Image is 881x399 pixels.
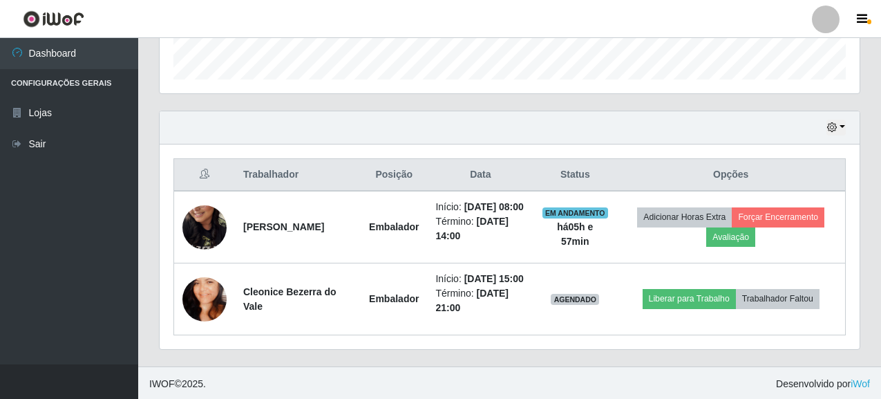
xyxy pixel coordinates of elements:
[427,159,533,192] th: Data
[776,377,870,391] span: Desenvolvido por
[464,273,524,284] time: [DATE] 15:00
[637,207,732,227] button: Adicionar Horas Extra
[149,378,175,389] span: IWOF
[243,221,324,232] strong: [PERSON_NAME]
[706,228,755,247] button: Avaliação
[551,294,599,305] span: AGENDADO
[182,260,227,339] img: 1620185251285.jpeg
[369,221,419,232] strong: Embalador
[851,378,870,389] a: iWof
[149,377,206,391] span: © 2025 .
[369,293,419,304] strong: Embalador
[533,159,616,192] th: Status
[557,221,593,247] strong: há 05 h e 57 min
[435,286,525,315] li: Término:
[643,289,736,308] button: Liberar para Trabalho
[464,201,524,212] time: [DATE] 08:00
[435,214,525,243] li: Término:
[732,207,824,227] button: Forçar Encerramento
[235,159,361,192] th: Trabalhador
[182,188,227,267] img: 1753798863489.jpeg
[616,159,845,192] th: Opções
[736,289,820,308] button: Trabalhador Faltou
[361,159,427,192] th: Posição
[23,10,84,28] img: CoreUI Logo
[542,207,608,219] span: EM ANDAMENTO
[435,200,525,214] li: Início:
[435,272,525,286] li: Início:
[243,286,337,312] strong: Cleonice Bezerra do Vale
